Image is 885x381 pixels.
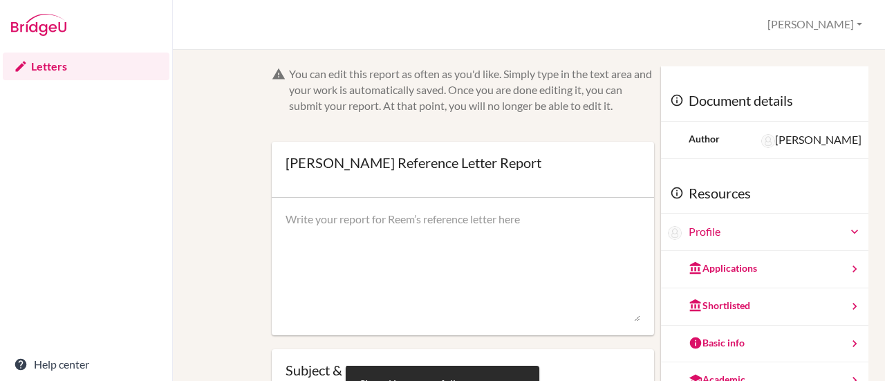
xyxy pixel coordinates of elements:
[286,363,641,377] div: Subject & Predicted Grade
[689,261,757,275] div: Applications
[289,66,655,114] div: You can edit this report as often as you'd like. Simply type in the text area and your work is au...
[3,351,169,378] a: Help center
[689,299,750,313] div: Shortlisted
[761,12,868,37] button: [PERSON_NAME]
[661,326,868,363] a: Basic info
[11,14,66,36] img: Bridge-U
[661,251,868,288] a: Applications
[689,224,861,240] a: Profile
[761,132,861,148] div: [PERSON_NAME]
[761,134,775,148] img: Merrilee Schuurman
[689,336,745,350] div: Basic info
[3,53,169,80] a: Letters
[661,288,868,326] a: Shortlisted
[661,80,868,122] div: Document details
[689,132,720,146] div: Author
[661,173,868,214] div: Resources
[286,156,541,169] div: [PERSON_NAME] Reference Letter Report
[668,226,682,240] img: Reem Abadi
